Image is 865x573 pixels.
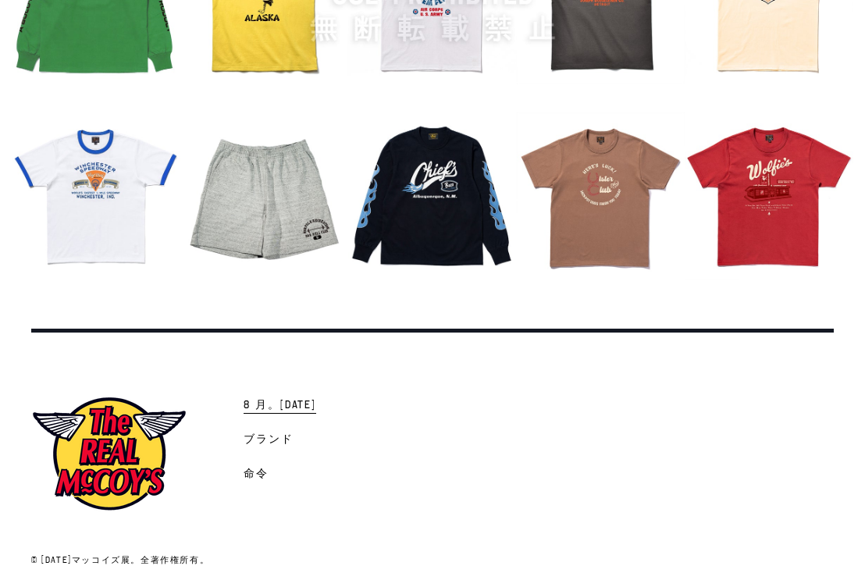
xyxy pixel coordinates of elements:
a: ブランド [236,422,301,456]
span: ブランド [244,432,294,448]
a: マッコイズ展 [72,554,131,565]
a: 8 月。[DATE] [236,387,324,422]
img: マッコイズ展 [31,395,187,513]
span: 8 月。[DATE] [244,398,316,414]
p: © [DATE] 。全著作権所有。 [31,553,409,568]
a: 命令 [236,456,276,490]
span: 命令 [244,467,269,482]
